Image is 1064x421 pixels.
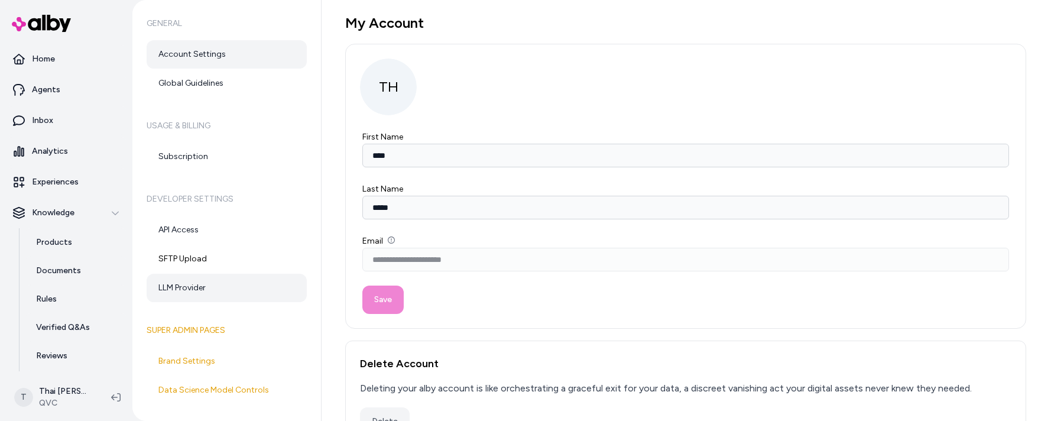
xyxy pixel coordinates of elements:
[147,40,307,69] a: Account Settings
[147,69,307,98] a: Global Guidelines
[147,314,307,347] h6: Super Admin Pages
[147,347,307,375] a: Brand Settings
[147,7,307,40] h6: General
[147,274,307,302] a: LLM Provider
[32,53,55,65] p: Home
[147,216,307,244] a: API Access
[147,143,307,171] a: Subscription
[5,137,128,166] a: Analytics
[36,237,72,248] p: Products
[39,397,92,409] span: QVC
[388,237,395,244] button: Email
[360,381,972,396] div: Deleting your alby account is like orchestrating a graceful exit for your data, a discreet vanish...
[32,84,60,96] p: Agents
[32,207,74,219] p: Knowledge
[147,245,307,273] a: SFTP Upload
[36,350,67,362] p: Reviews
[24,257,128,285] a: Documents
[5,199,128,227] button: Knowledge
[7,378,102,416] button: TThai [PERSON_NAME]QVC
[24,285,128,313] a: Rules
[39,386,92,397] p: Thai [PERSON_NAME]
[5,76,128,104] a: Agents
[147,376,307,404] a: Data Science Model Controls
[362,132,403,142] label: First Name
[24,228,128,257] a: Products
[32,145,68,157] p: Analytics
[36,293,57,305] p: Rules
[5,168,128,196] a: Experiences
[36,322,90,333] p: Verified Q&As
[14,388,33,407] span: T
[32,115,53,127] p: Inbox
[147,183,307,216] h6: Developer Settings
[360,355,1011,372] h2: Delete Account
[24,313,128,342] a: Verified Q&As
[5,106,128,135] a: Inbox
[147,109,307,143] h6: Usage & Billing
[362,184,403,194] label: Last Name
[5,45,128,73] a: Home
[12,15,71,32] img: alby Logo
[24,342,128,370] a: Reviews
[32,176,79,188] p: Experiences
[360,59,417,115] span: TH
[362,236,395,246] label: Email
[345,14,1026,32] h1: My Account
[36,265,81,277] p: Documents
